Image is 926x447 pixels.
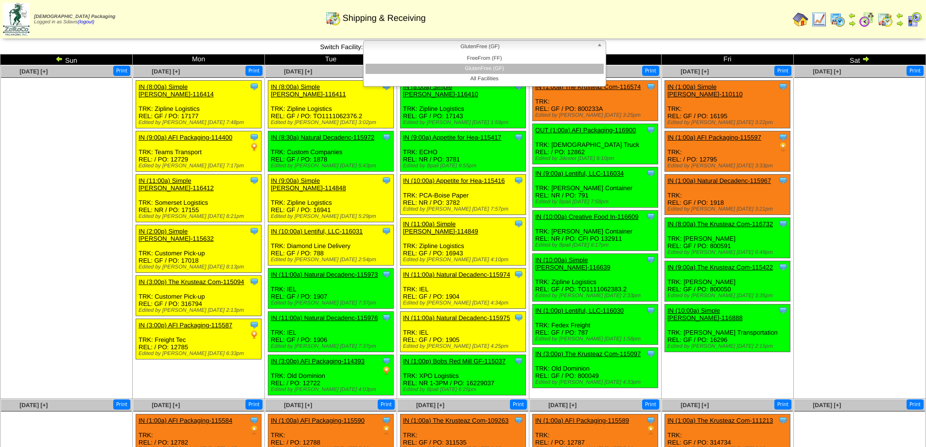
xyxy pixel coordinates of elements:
div: Edited by [PERSON_NAME] [DATE] 7:37pm [271,300,393,306]
div: TRK: REL: GF / PO: 16195 [665,81,790,128]
div: Edited by Jdexter [DATE] 9:10pm [535,156,658,161]
div: Edited by [PERSON_NAME] [DATE] 5:29pm [271,214,393,219]
img: Tooltip [249,277,259,286]
td: Sun [0,54,133,65]
img: PO [778,142,788,152]
a: [DATE] [+] [284,402,312,409]
img: Tooltip [382,226,391,236]
div: Edited by [PERSON_NAME] [DATE] 3:33pm [667,163,790,169]
div: Edited by [PERSON_NAME] [DATE] 7:48pm [139,120,261,125]
div: Edited by [PERSON_NAME] [DATE] 6:33pm [139,351,261,357]
button: Print [245,399,262,410]
a: IN (8:00a) The Krusteaz Com-116732 [667,220,773,228]
img: calendarblend.gif [859,12,874,27]
a: IN (10:00a) Appetite for Hea-115416 [403,177,505,184]
img: arrowright.gif [862,55,870,63]
a: IN (9:00a) Appetite for Hea-115417 [403,134,501,141]
div: Edited by [PERSON_NAME] [DATE] 2:15pm [667,343,790,349]
div: TRK: Teams Transport REL: / PO: 12729 [136,131,262,172]
div: TRK: Zipline Logistics REL: GF / PO: 16941 [268,175,394,222]
a: IN (1:00a) AFI Packaging-115589 [535,417,629,424]
div: TRK: REL: GF / PO: 800233A [533,81,658,121]
td: Tue [265,54,397,65]
div: Edited by [PERSON_NAME] [DATE] 4:10pm [403,257,525,263]
span: [DATE] [+] [681,402,709,409]
img: arrowleft.gif [896,12,904,19]
div: TRK: IEL REL: GF / PO: 1904 [401,268,526,309]
img: Tooltip [382,356,391,366]
li: All Facilities [366,74,604,84]
button: Print [642,399,659,410]
div: TRK: REL: / PO: 12795 [665,131,790,172]
img: Tooltip [778,82,788,91]
img: Tooltip [778,262,788,272]
td: Fri [662,54,794,65]
td: Mon [133,54,265,65]
a: IN (11:00a) Natural Decadenc-115974 [403,271,510,278]
a: OUT (1:00a) AFI Packaging-116900 [535,126,636,134]
span: [DATE] [+] [548,402,577,409]
div: TRK: Freight Tec REL: / PO: 12785 [136,319,262,359]
div: Edited by [PERSON_NAME] [DATE] 8:21pm [139,214,261,219]
div: TRK: XPO Logistics REL: NR 1-3PM / PO: 16229037 [401,355,526,395]
span: [DATE] [+] [152,68,180,75]
div: TRK: PCA-Boise Paper REL: NR / PO: 3782 [401,175,526,215]
div: Edited by Bpali [DATE] 6:17pm [535,242,658,248]
a: IN (11:00a) Natural Decadenc-115976 [271,314,378,322]
a: IN (1:00a) The Krusteaz Com-116574 [535,83,641,90]
button: Print [113,399,130,410]
div: TRK: Diamond Line Delivery REL: GF / PO: 788 [268,225,394,266]
img: Tooltip [514,313,524,322]
img: Tooltip [514,415,524,425]
div: Edited by [PERSON_NAME] [DATE] 3:25pm [535,112,658,118]
a: IN (8:00a) Simple [PERSON_NAME]-116410 [403,83,478,98]
img: Tooltip [382,269,391,279]
div: Edited by [PERSON_NAME] [DATE] 4:03pm [271,387,393,393]
div: Edited by Bpali [DATE] 9:55pm [403,163,525,169]
img: PO [382,425,391,435]
div: Edited by [PERSON_NAME] [DATE] 3:35pm [667,293,790,299]
td: Sat [794,54,926,65]
div: TRK: Customer Pick-up REL: GF / PO: 316794 [136,276,262,316]
a: IN (3:00p) The Krusteaz Com-115097 [535,350,641,358]
div: Edited by [PERSON_NAME] [DATE] 1:58pm [535,336,658,342]
img: Tooltip [249,415,259,425]
div: TRK: [PERSON_NAME] REL: GF / PO: 800591 [665,218,790,258]
a: IN (8:00a) Simple [PERSON_NAME]-116414 [139,83,214,98]
a: IN (11:00a) Natural Decadenc-115973 [271,271,378,278]
span: GlutenFree (GF) [367,41,593,53]
a: [DATE] [+] [19,68,48,75]
div: Edited by [PERSON_NAME] [DATE] 4:25pm [403,343,525,349]
a: [DATE] [+] [416,402,444,409]
div: Edited by [PERSON_NAME] [DATE] 3:21pm [667,206,790,212]
img: calendarinout.gif [877,12,893,27]
div: TRK: [PERSON_NAME] Container REL: NR / PO: CFI PO 132911 [533,211,658,251]
button: Print [378,399,395,410]
a: IN (8:30a) Natural Decadenc-115972 [271,134,374,141]
img: arrowleft.gif [55,55,63,63]
a: (logout) [78,19,94,25]
img: Tooltip [778,219,788,229]
a: [DATE] [+] [813,68,841,75]
span: [DEMOGRAPHIC_DATA] Packaging [34,14,115,19]
img: arrowleft.gif [848,12,856,19]
div: Edited by [PERSON_NAME] [DATE] 7:57pm [403,206,525,212]
a: IN (11:00a) Simple [PERSON_NAME]-116412 [139,177,214,192]
div: Edited by [PERSON_NAME] [DATE] 8:13pm [139,264,261,270]
div: Edited by [PERSON_NAME] [DATE] 5:43pm [271,163,393,169]
button: Print [245,66,262,76]
div: Edited by [PERSON_NAME] [DATE] 3:02pm [271,120,393,125]
img: calendarcustomer.gif [907,12,922,27]
div: TRK: [PERSON_NAME] REL: GF / PO: 800050 [665,261,790,302]
div: Edited by [PERSON_NAME] [DATE] 2:13pm [139,307,261,313]
img: Tooltip [249,176,259,185]
a: [DATE] [+] [152,402,180,409]
a: IN (11:00a) Natural Decadenc-115975 [403,314,510,322]
span: [DATE] [+] [813,402,841,409]
div: Edited by [PERSON_NAME] [DATE] 4:33pm [535,379,658,385]
button: Print [774,399,791,410]
button: Print [907,66,924,76]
